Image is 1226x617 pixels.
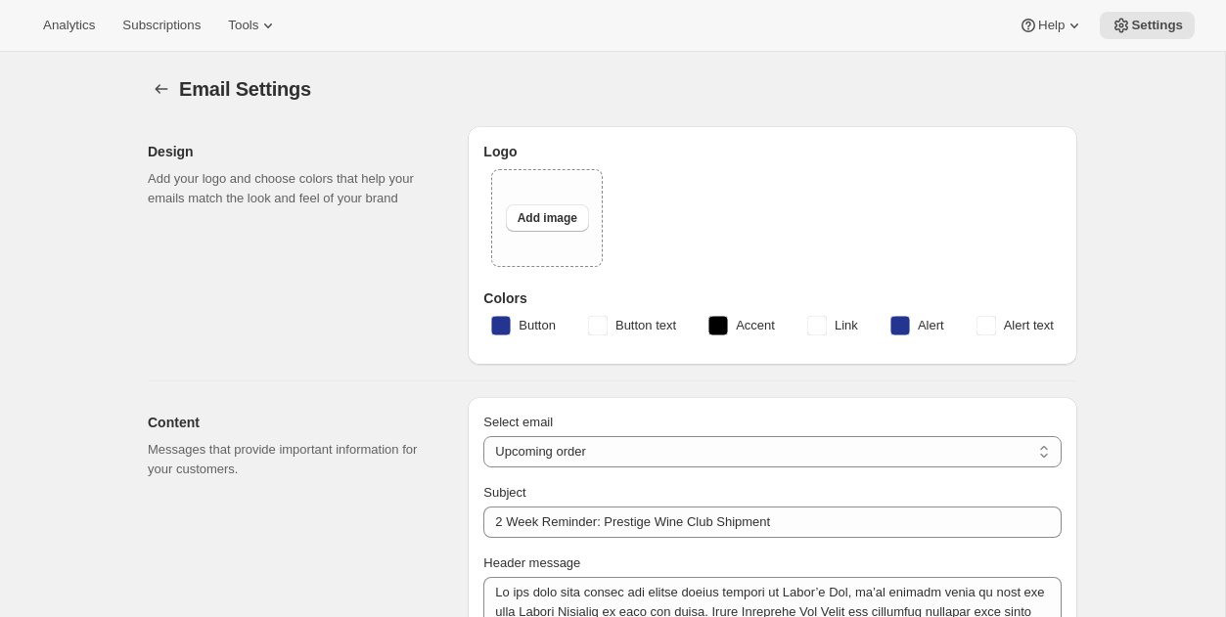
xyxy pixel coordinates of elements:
[518,210,577,226] span: Add image
[918,316,944,335] span: Alert
[1007,12,1096,39] button: Help
[31,12,107,39] button: Analytics
[148,413,436,432] h2: Content
[228,18,258,33] span: Tools
[479,310,568,341] button: Button
[483,415,553,429] span: Select email
[483,555,580,570] span: Header message
[1038,18,1065,33] span: Help
[1131,18,1183,33] span: Settings
[879,310,956,341] button: Alert
[43,18,95,33] span: Analytics
[736,316,775,335] span: Accent
[697,310,787,341] button: Accent
[483,142,1062,161] h3: Logo
[483,485,525,500] span: Subject
[179,78,311,100] span: Email Settings
[835,316,858,335] span: Link
[148,142,436,161] h2: Design
[483,288,1062,308] h3: Colors
[1100,12,1195,39] button: Settings
[615,316,676,335] span: Button text
[795,310,870,341] button: Link
[111,12,212,39] button: Subscriptions
[965,310,1066,341] button: Alert text
[506,204,589,232] button: Add image
[148,169,436,208] p: Add your logo and choose colors that help your emails match the look and feel of your brand
[1004,316,1054,335] span: Alert text
[148,75,175,103] button: Settings
[148,440,436,479] p: Messages that provide important information for your customers.
[216,12,290,39] button: Tools
[122,18,201,33] span: Subscriptions
[519,316,556,335] span: Button
[576,310,688,341] button: Button text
